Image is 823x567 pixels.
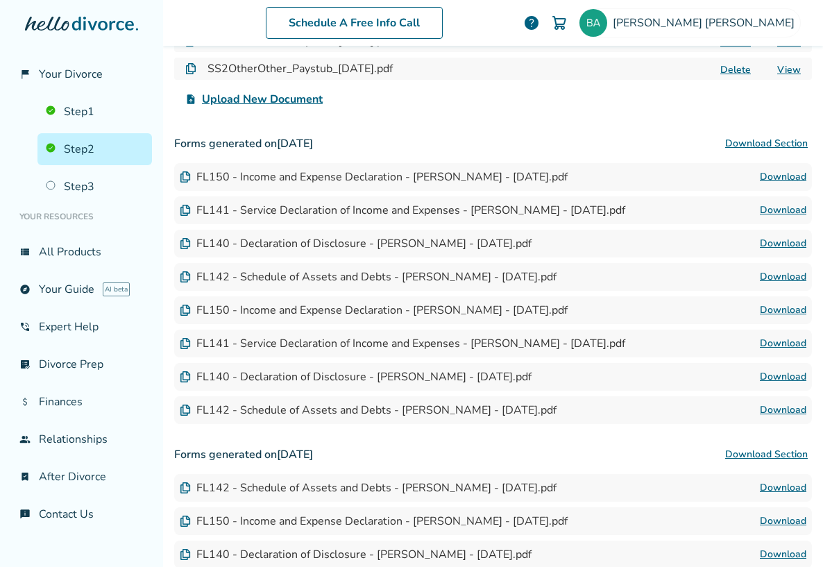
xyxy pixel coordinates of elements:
[180,338,191,349] img: Document
[11,423,152,455] a: groupRelationships
[185,94,196,105] span: upload_file
[180,303,568,318] div: FL150 - Income and Expense Declaration - [PERSON_NAME] - [DATE].pdf
[180,236,532,251] div: FL140 - Declaration of Disclosure - [PERSON_NAME] - [DATE].pdf
[174,130,812,158] h3: Forms generated on [DATE]
[760,480,806,496] a: Download
[180,371,191,382] img: Document
[180,171,191,183] img: Document
[180,336,625,351] div: FL141 - Service Declaration of Income and Expenses - [PERSON_NAME] - [DATE].pdf
[760,402,806,418] a: Download
[180,369,532,384] div: FL140 - Declaration of Disclosure - [PERSON_NAME] - [DATE].pdf
[39,67,103,82] span: Your Divorce
[754,500,823,567] iframe: Chat Widget
[11,273,152,305] a: exploreYour GuideAI beta
[11,461,152,493] a: bookmark_checkAfter Divorce
[180,482,191,493] img: Document
[19,434,31,445] span: group
[721,441,812,468] button: Download Section
[180,516,191,527] img: Document
[19,246,31,257] span: view_list
[180,547,532,562] div: FL140 - Declaration of Disclosure - [PERSON_NAME] - [DATE].pdf
[579,9,607,37] img: brittanydesigns@hotmail.com
[19,321,31,332] span: phone_in_talk
[37,96,152,128] a: Step1
[760,335,806,352] a: Download
[180,269,557,285] div: FL142 - Schedule of Assets and Debts - [PERSON_NAME] - [DATE].pdf
[19,359,31,370] span: list_alt_check
[180,514,568,529] div: FL150 - Income and Expense Declaration - [PERSON_NAME] - [DATE].pdf
[174,441,812,468] h3: Forms generated on [DATE]
[760,235,806,252] a: Download
[180,405,191,416] img: Document
[721,130,812,158] button: Download Section
[180,238,191,249] img: Document
[180,305,191,316] img: Document
[11,498,152,530] a: chat_infoContact Us
[777,63,801,76] a: View
[180,271,191,282] img: Document
[760,202,806,219] a: Download
[19,284,31,295] span: explore
[180,169,568,185] div: FL150 - Income and Expense Declaration - [PERSON_NAME] - [DATE].pdf
[19,396,31,407] span: attach_money
[11,236,152,268] a: view_listAll Products
[760,169,806,185] a: Download
[523,15,540,31] a: help
[19,69,31,80] span: flag_2
[37,171,152,203] a: Step3
[760,269,806,285] a: Download
[716,62,755,77] button: Delete
[180,549,191,560] img: Document
[11,58,152,90] a: flag_2Your Divorce
[202,91,323,108] span: Upload New Document
[11,311,152,343] a: phone_in_talkExpert Help
[185,63,196,74] img: Document
[11,203,152,230] li: Your Resources
[180,480,557,496] div: FL142 - Schedule of Assets and Debts - [PERSON_NAME] - [DATE].pdf
[103,282,130,296] span: AI beta
[760,302,806,319] a: Download
[180,403,557,418] div: FL142 - Schedule of Assets and Debts - [PERSON_NAME] - [DATE].pdf
[551,15,568,31] img: Cart
[19,471,31,482] span: bookmark_check
[266,7,443,39] a: Schedule A Free Info Call
[613,15,800,31] span: [PERSON_NAME] [PERSON_NAME]
[180,205,191,216] img: Document
[760,369,806,385] a: Download
[11,348,152,380] a: list_alt_checkDivorce Prep
[180,203,625,218] div: FL141 - Service Declaration of Income and Expenses - [PERSON_NAME] - [DATE].pdf
[37,133,152,165] a: Step2
[19,509,31,520] span: chat_info
[11,386,152,418] a: attach_moneyFinances
[207,60,393,77] h4: SS2OtherOther_Paystub_[DATE].pdf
